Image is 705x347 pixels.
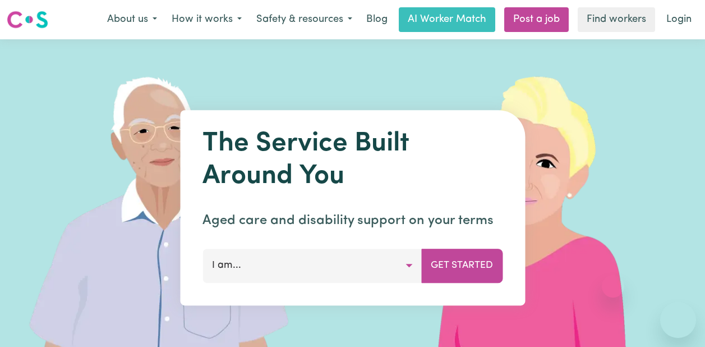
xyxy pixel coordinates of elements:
[164,8,249,31] button: How it works
[202,249,422,282] button: I am...
[421,249,503,282] button: Get Started
[7,7,48,33] a: Careseekers logo
[504,7,569,32] a: Post a job
[360,7,394,32] a: Blog
[249,8,360,31] button: Safety & resources
[202,211,503,231] p: Aged care and disability support on your terms
[660,7,698,32] a: Login
[7,10,48,30] img: Careseekers logo
[100,8,164,31] button: About us
[602,275,624,298] iframe: Close message
[202,128,503,193] h1: The Service Built Around You
[578,7,655,32] a: Find workers
[399,7,495,32] a: AI Worker Match
[660,302,696,338] iframe: Button to launch messaging window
